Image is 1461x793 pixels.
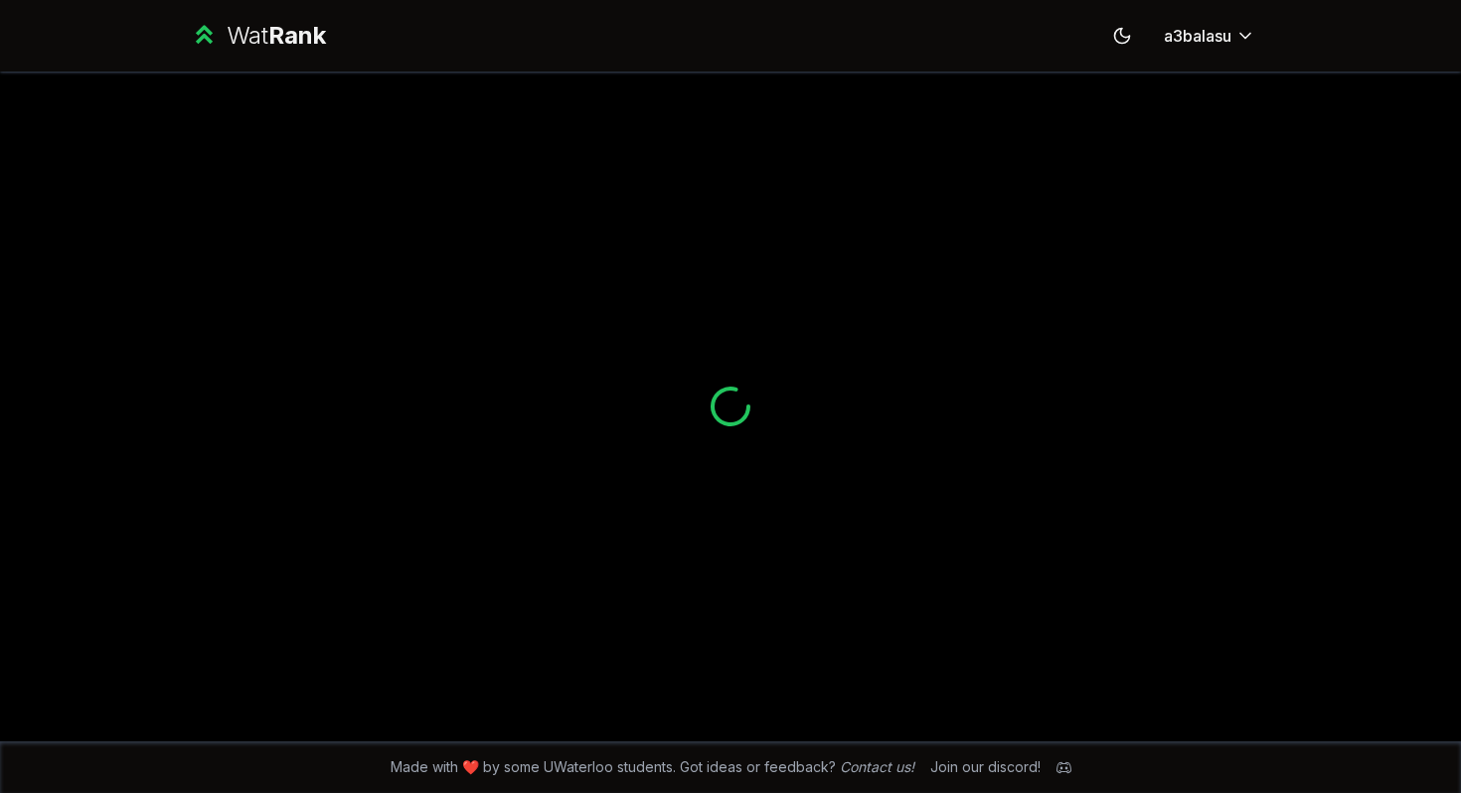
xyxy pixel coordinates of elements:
button: a3balasu [1148,18,1271,54]
span: Rank [268,21,326,50]
span: Made with ❤️ by some UWaterloo students. Got ideas or feedback? [391,757,914,777]
span: a3balasu [1164,24,1231,48]
div: Wat [227,20,326,52]
a: WatRank [190,20,326,52]
a: Contact us! [840,758,914,775]
div: Join our discord! [930,757,1041,777]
